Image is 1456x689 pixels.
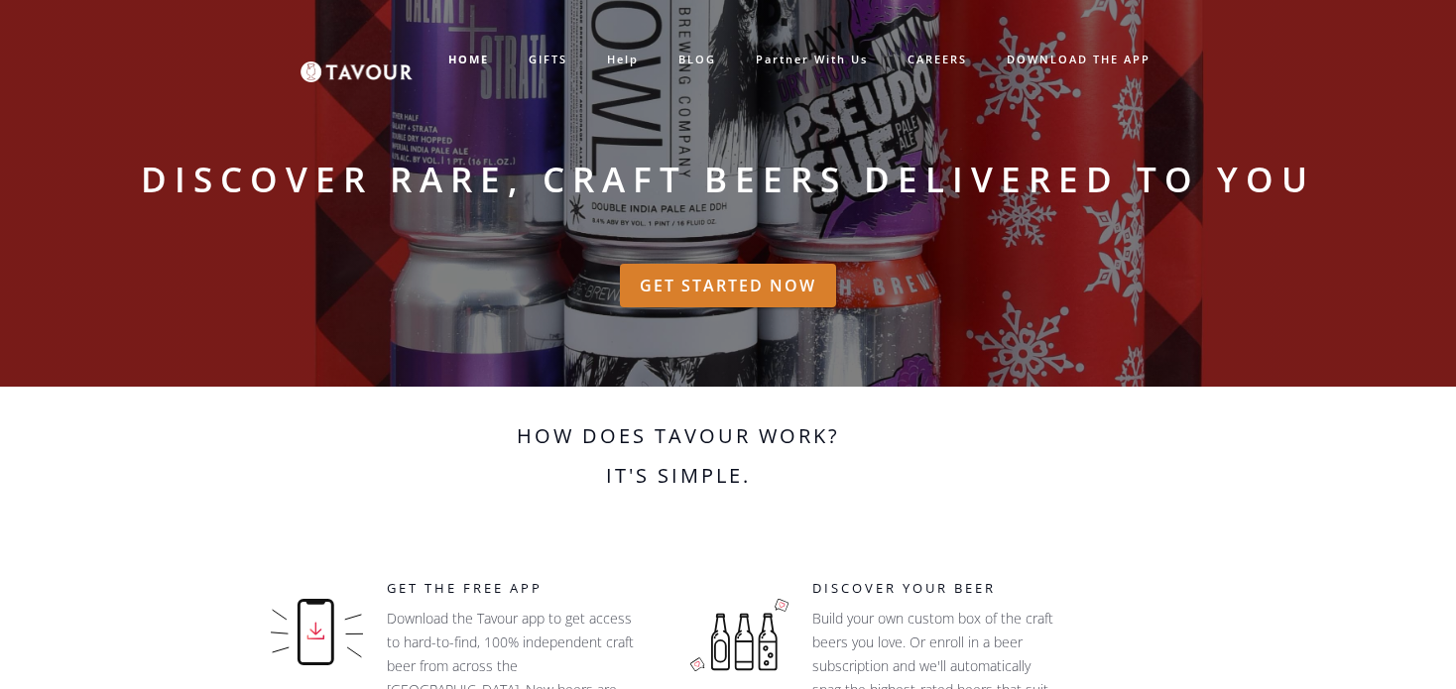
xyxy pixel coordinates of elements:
[387,579,646,599] h5: GET THE FREE APP
[736,44,888,76] a: partner with us
[428,44,509,76] a: HOME
[812,579,1081,599] h5: Discover your beer
[509,44,587,76] a: GIFTS
[620,264,836,307] a: GET STARTED NOW
[659,44,736,76] a: BLOG
[888,44,987,76] a: CAREERS
[141,156,1315,203] strong: Discover rare, craft beers delivered to you
[587,44,659,76] a: help
[396,416,961,516] h2: How does Tavour work? It's simple.
[987,44,1170,76] a: DOWNLOAD THE APP
[448,52,489,66] strong: HOME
